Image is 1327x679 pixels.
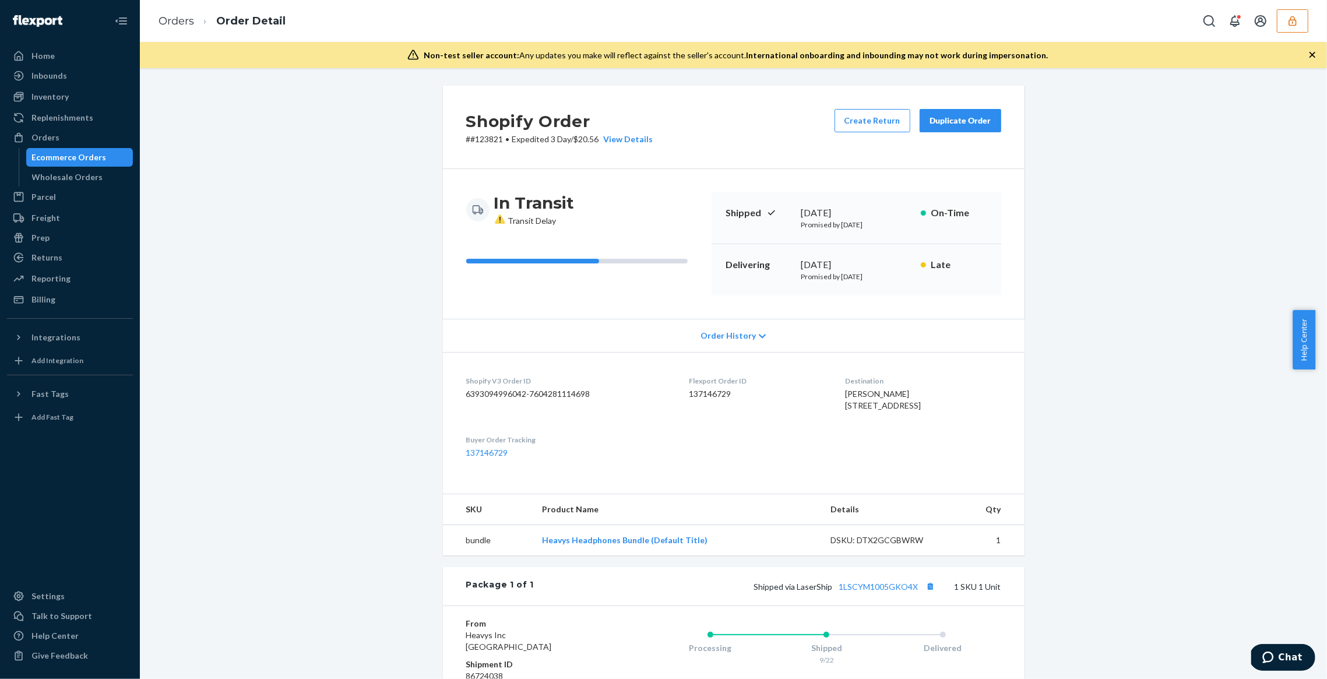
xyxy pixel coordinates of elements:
[701,330,756,342] span: Order History
[801,220,911,230] p: Promised by [DATE]
[689,388,826,400] dd: 137146729
[424,50,519,60] span: Non-test seller account:
[149,4,295,38] ol: breadcrumbs
[1249,9,1272,33] button: Open account menu
[931,258,987,272] p: Late
[494,216,557,226] span: Transit Delay
[7,87,133,106] a: Inventory
[7,128,133,147] a: Orders
[466,109,653,133] h2: Shopify Order
[949,494,1024,525] th: Qty
[31,50,55,62] div: Home
[7,228,133,247] a: Prep
[801,206,911,220] div: [DATE]
[1198,9,1221,33] button: Open Search Box
[466,448,508,458] a: 137146729
[31,630,79,642] div: Help Center
[26,168,133,187] a: Wholesale Orders
[466,579,534,594] div: Package 1 of 1
[7,385,133,403] button: Fast Tags
[768,655,885,665] div: 9/22
[159,15,194,27] a: Orders
[31,232,50,244] div: Prep
[599,133,653,145] button: View Details
[7,351,133,370] a: Add Integration
[32,152,107,163] div: Ecommerce Orders
[31,252,62,263] div: Returns
[424,50,1048,61] div: Any updates you make will reflect against the seller's account.
[466,630,552,652] span: Heavys Inc [GEOGRAPHIC_DATA]
[885,642,1001,654] div: Delivered
[7,269,133,288] a: Reporting
[831,534,941,546] div: DSKU: DTX2GCGBWRW
[949,525,1024,556] td: 1
[466,133,653,145] p: # #123821 / $20.56
[31,132,59,143] div: Orders
[31,610,92,622] div: Talk to Support
[494,192,575,213] h3: In Transit
[31,650,88,662] div: Give Feedback
[543,535,708,545] a: Heavys Headphones Bundle (Default Title)
[466,388,670,400] dd: 6393094996042-7604281114698
[466,376,670,386] dt: Shopify V3 Order ID
[31,356,83,365] div: Add Integration
[7,66,133,85] a: Inbounds
[839,582,918,592] a: 1LSCYM1005GKO4X
[7,328,133,347] button: Integrations
[746,50,1048,60] span: International onboarding and inbounding may not work during impersonation.
[768,642,885,654] div: Shipped
[7,209,133,227] a: Freight
[923,579,938,594] button: Copy tracking number
[31,212,60,224] div: Freight
[754,582,938,592] span: Shipped via LaserShip
[930,115,991,126] div: Duplicate Order
[31,332,80,343] div: Integrations
[512,134,571,144] span: Expedited 3 Day
[31,412,73,422] div: Add Fast Tag
[7,108,133,127] a: Replenishments
[443,525,533,556] td: bundle
[533,494,822,525] th: Product Name
[31,112,93,124] div: Replenishments
[31,70,67,82] div: Inbounds
[7,587,133,606] a: Settings
[31,91,69,103] div: Inventory
[32,171,103,183] div: Wholesale Orders
[931,206,987,220] p: On-Time
[689,376,826,386] dt: Flexport Order ID
[7,47,133,65] a: Home
[920,109,1001,132] button: Duplicate Order
[534,579,1001,594] div: 1 SKU 1 Unit
[7,408,133,427] a: Add Fast Tag
[7,607,133,625] button: Talk to Support
[726,206,792,220] p: Shipped
[7,646,133,665] button: Give Feedback
[1293,310,1315,370] button: Help Center
[31,273,71,284] div: Reporting
[31,388,69,400] div: Fast Tags
[31,191,56,203] div: Parcel
[466,659,606,670] dt: Shipment ID
[7,627,133,645] a: Help Center
[31,294,55,305] div: Billing
[801,272,911,282] p: Promised by [DATE]
[13,15,62,27] img: Flexport logo
[466,618,606,629] dt: From
[26,148,133,167] a: Ecommerce Orders
[443,494,533,525] th: SKU
[801,258,911,272] div: [DATE]
[7,188,133,206] a: Parcel
[845,389,921,410] span: [PERSON_NAME] [STREET_ADDRESS]
[845,376,1001,386] dt: Destination
[652,642,769,654] div: Processing
[835,109,910,132] button: Create Return
[506,134,510,144] span: •
[466,435,670,445] dt: Buyer Order Tracking
[216,15,286,27] a: Order Detail
[7,290,133,309] a: Billing
[726,258,792,272] p: Delivering
[1251,644,1315,673] iframe: Opens a widget where you can chat to one of our agents
[1223,9,1247,33] button: Open notifications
